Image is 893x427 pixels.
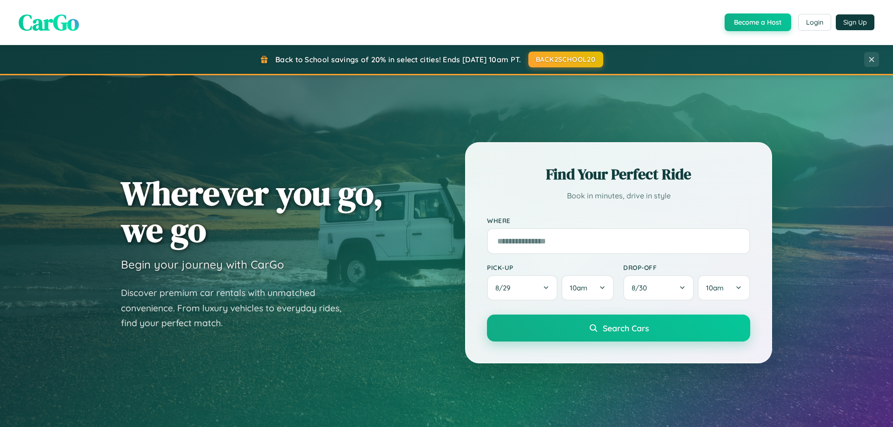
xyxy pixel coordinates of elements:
button: 8/30 [623,275,694,301]
span: Search Cars [603,323,649,333]
span: 10am [706,283,724,292]
label: Where [487,217,750,224]
span: Back to School savings of 20% in select cities! Ends [DATE] 10am PT. [275,55,521,64]
button: 10am [698,275,750,301]
button: 10am [561,275,614,301]
p: Book in minutes, drive in style [487,189,750,203]
button: BACK2SCHOOL20 [528,52,603,67]
button: 8/29 [487,275,558,301]
p: Discover premium car rentals with unmatched convenience. From luxury vehicles to everyday rides, ... [121,285,353,331]
span: 8 / 29 [495,283,515,292]
span: 8 / 30 [632,283,652,292]
h3: Begin your journey with CarGo [121,257,284,271]
h2: Find Your Perfect Ride [487,164,750,184]
button: Become a Host [725,13,791,31]
button: Login [798,14,831,31]
h1: Wherever you go, we go [121,175,383,248]
span: CarGo [19,7,79,38]
span: 10am [570,283,587,292]
button: Search Cars [487,315,750,342]
label: Pick-up [487,263,614,271]
label: Drop-off [623,263,750,271]
button: Sign Up [836,14,874,30]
